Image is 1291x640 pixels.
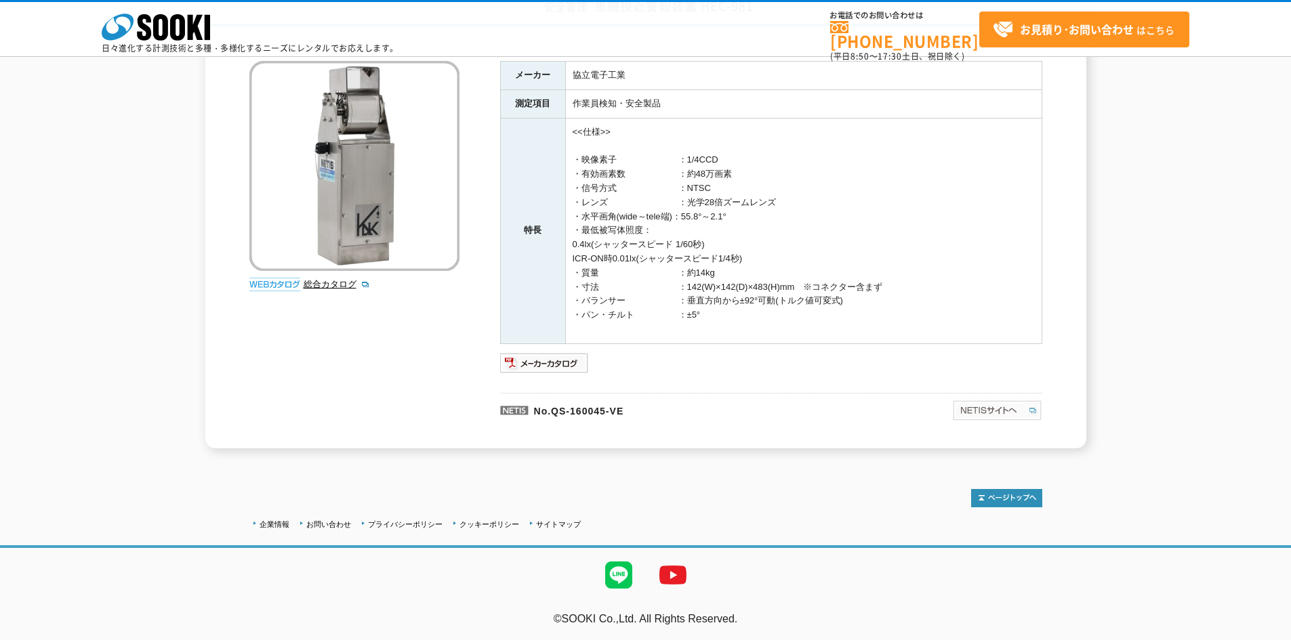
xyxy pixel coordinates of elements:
a: [PHONE_NUMBER] [830,21,979,49]
th: 特長 [500,118,565,343]
strong: お見積り･お問い合わせ [1020,21,1134,37]
td: 作業員検知・安全製品 [565,89,1042,118]
span: お電話でのお問い合わせは [830,12,979,20]
span: 17:30 [878,50,902,62]
img: 有線式クレーンカメラ 吊荷監視カメラシステム HEC-981 [249,61,459,271]
a: メーカーカタログ [500,361,589,371]
span: 8:50 [851,50,869,62]
img: YouTube [646,548,700,602]
a: テストMail [1239,626,1291,638]
img: メーカーカタログ [500,352,589,374]
img: LINE [592,548,646,602]
span: はこちら [993,20,1174,40]
img: NETISサイトへ [952,400,1042,421]
a: お見積り･お問い合わせはこちら [979,12,1189,47]
p: 日々進化する計測技術と多種・多様化するニーズにレンタルでお応えします。 [102,44,398,52]
a: 総合カタログ [304,279,370,289]
a: サイトマップ [536,520,581,528]
img: トップページへ [971,489,1042,507]
th: メーカー [500,62,565,90]
a: 企業情報 [260,520,289,528]
td: 協立電子工業 [565,62,1042,90]
a: お問い合わせ [306,520,351,528]
p: No.QS-160045-VE [500,393,821,425]
a: クッキーポリシー [459,520,519,528]
span: (平日 ～ 土日、祝日除く) [830,50,964,62]
td: <<仕様>> ・映像素子 ：1/4CCD ・有効画素数 ：約48万画素 ・信号方式 ：NTSC ・レンズ ：光学28倍ズームレンズ ・水平画角(wide～tele端)：55.8°～2.1° ・最... [565,118,1042,343]
img: webカタログ [249,278,300,291]
a: プライバシーポリシー [368,520,443,528]
th: 測定項目 [500,89,565,118]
